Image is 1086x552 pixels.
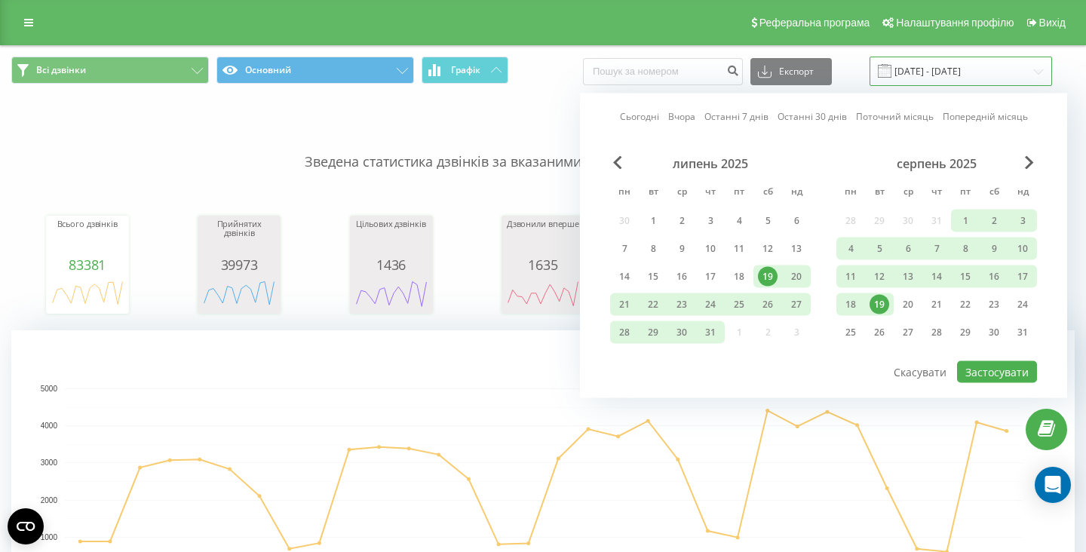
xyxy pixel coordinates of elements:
text: 5000 [41,385,58,393]
button: Застосувати [957,361,1037,383]
div: 13 [898,267,918,287]
div: 16 [672,267,692,287]
svg: A chart. [50,272,125,317]
abbr: четвер [925,182,948,204]
div: пт 11 лип 2025 р. [725,238,753,260]
div: нд 10 серп 2025 р. [1008,238,1037,260]
div: ср 2 лип 2025 р. [667,210,696,232]
div: липень 2025 [610,156,811,171]
div: вт 29 лип 2025 р. [639,321,667,344]
div: ср 23 лип 2025 р. [667,293,696,316]
div: вт 12 серп 2025 р. [865,265,894,288]
abbr: середа [897,182,919,204]
div: 5 [758,211,778,231]
abbr: четвер [699,182,722,204]
div: Open Intercom Messenger [1035,467,1071,503]
abbr: понеділок [839,182,862,204]
a: Сьогодні [620,109,659,124]
div: 19 [758,267,778,287]
div: 31 [701,323,720,342]
div: серпень 2025 [836,156,1037,171]
div: 7 [927,239,946,259]
div: 19 [870,295,889,314]
div: 21 [615,295,634,314]
div: 15 [956,267,975,287]
div: 20 [898,295,918,314]
button: Експорт [750,58,832,85]
span: Вихід [1039,17,1066,29]
svg: A chart. [505,272,581,317]
div: сб 5 лип 2025 р. [753,210,782,232]
abbr: неділя [1011,182,1034,204]
div: сб 12 лип 2025 р. [753,238,782,260]
div: 27 [787,295,806,314]
div: чт 10 лип 2025 р. [696,238,725,260]
div: 18 [841,295,861,314]
div: 14 [927,267,946,287]
abbr: п’ятниця [954,182,977,204]
button: Скасувати [885,361,955,383]
div: ср 6 серп 2025 р. [894,238,922,260]
div: нд 6 лип 2025 р. [782,210,811,232]
div: вт 19 серп 2025 р. [865,293,894,316]
div: пн 7 лип 2025 р. [610,238,639,260]
div: ср 16 лип 2025 р. [667,265,696,288]
div: 13 [787,239,806,259]
div: пт 8 серп 2025 р. [951,238,980,260]
div: 30 [672,323,692,342]
div: 29 [956,323,975,342]
div: ср 9 лип 2025 р. [667,238,696,260]
div: 20 [787,267,806,287]
div: пт 15 серп 2025 р. [951,265,980,288]
div: 1 [643,211,663,231]
span: Реферальна програма [759,17,870,29]
text: 1000 [41,533,58,541]
div: сб 23 серп 2025 р. [980,293,1008,316]
div: 39973 [201,257,277,272]
div: ср 13 серп 2025 р. [894,265,922,288]
div: вт 1 лип 2025 р. [639,210,667,232]
div: 10 [1013,239,1032,259]
div: 2 [984,211,1004,231]
div: 23 [984,295,1004,314]
div: сб 30 серп 2025 р. [980,321,1008,344]
div: ср 27 серп 2025 р. [894,321,922,344]
div: 26 [758,295,778,314]
div: нд 24 серп 2025 р. [1008,293,1037,316]
span: Next Month [1025,156,1034,170]
div: 6 [898,239,918,259]
div: чт 3 лип 2025 р. [696,210,725,232]
div: пн 18 серп 2025 р. [836,293,865,316]
div: 8 [956,239,975,259]
div: 26 [870,323,889,342]
div: Всього дзвінків [50,219,125,257]
text: 3000 [41,459,58,468]
div: нд 20 лип 2025 р. [782,265,811,288]
abbr: субота [983,182,1005,204]
div: 28 [927,323,946,342]
div: нд 27 лип 2025 р. [782,293,811,316]
div: 29 [643,323,663,342]
div: 11 [841,267,861,287]
div: нд 13 лип 2025 р. [782,238,811,260]
div: A chart. [354,272,429,317]
div: ср 20 серп 2025 р. [894,293,922,316]
div: сб 26 лип 2025 р. [753,293,782,316]
div: 28 [615,323,634,342]
button: Open CMP widget [8,508,44,544]
div: пн 14 лип 2025 р. [610,265,639,288]
div: 17 [701,267,720,287]
div: пт 1 серп 2025 р. [951,210,980,232]
div: вт 26 серп 2025 р. [865,321,894,344]
text: 4000 [41,422,58,430]
div: 16 [984,267,1004,287]
span: Previous Month [613,156,622,170]
div: 2 [672,211,692,231]
div: чт 17 лип 2025 р. [696,265,725,288]
div: сб 9 серп 2025 р. [980,238,1008,260]
abbr: вівторок [642,182,664,204]
div: 17 [1013,267,1032,287]
div: пн 28 лип 2025 р. [610,321,639,344]
div: 3 [701,211,720,231]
